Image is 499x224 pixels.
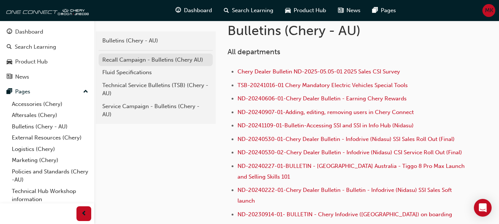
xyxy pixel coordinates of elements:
a: TSB-20241016-01 Chery Mandatory Electric Vehicles Special Tools [237,82,408,89]
span: Pages [381,6,396,15]
div: Technical Service Bulletins (TSB) (Chery - AU) [102,81,209,98]
a: External Resources (Chery) [9,132,91,144]
a: Bulletins (Chery - AU) [9,121,91,132]
a: Technical Hub Workshop information [9,186,91,205]
h1: Bulletins (Chery - AU) [228,23,443,39]
a: Chery Dealer Bulletin ND-2025-05.05-01 2025 Sales CSI Survey [237,68,400,75]
span: pages-icon [372,6,378,15]
a: ND-20240222-01-Chery Dealer Bulletin - Bulletin - Infodrive (Nidasu) SSI Sales Soft launch [237,187,453,204]
span: news-icon [7,74,12,80]
a: pages-iconPages [366,3,402,18]
div: Bulletins (Chery - AU) [102,37,209,45]
span: MK [485,6,493,15]
span: car-icon [285,6,291,15]
a: ND-20241109-01-Bulletin-Accessing SSI and SSI in Info Hub (Nidasu) [237,122,414,129]
button: DashboardSearch LearningProduct HubNews [3,24,91,85]
span: pages-icon [7,89,12,95]
span: search-icon [224,6,229,15]
span: guage-icon [7,29,12,35]
a: ND-20240907-01-Adding, editing, removing users in Chery Connect [237,109,414,116]
div: Pages [15,87,30,96]
a: car-iconProduct Hub [279,3,332,18]
span: car-icon [7,59,12,65]
span: guage-icon [175,6,181,15]
span: news-icon [338,6,344,15]
img: oneconnect [4,3,89,18]
div: Search Learning [15,43,56,51]
a: Dashboard [3,25,91,39]
div: Dashboard [15,28,43,36]
span: News [346,6,360,15]
div: Recall Campaign - Bulletins (Chery AU) [102,56,209,64]
div: Fluid Specifications [102,68,209,77]
span: Dashboard [184,6,212,15]
span: Product Hub [294,6,326,15]
a: ND-20240530-01-Chery Dealer Bulletin - Infodrive (Nidasu) SSI Sales Roll Out (Final) [237,136,455,142]
div: Open Intercom Messenger [474,199,492,217]
span: All departments [228,48,280,56]
div: News [15,73,29,81]
span: prev-icon [81,209,87,218]
a: ND-20230914-01- BULLETIN - Chery Infodrive ([GEOGRAPHIC_DATA]) on boarding [237,211,452,218]
a: Technical Service Bulletins (TSB) (Chery - AU) [99,79,213,100]
a: Product Hub [3,55,91,69]
a: ND-20240530-02-Chery Dealer Bulletin - Infodrive (Nidasu) CSI Service Roll Out (Final) [237,149,462,156]
span: Search Learning [232,6,273,15]
a: Aftersales (Chery) [9,110,91,121]
span: search-icon [7,44,12,51]
button: Pages [3,85,91,99]
a: Recall Campaign - Bulletins (Chery AU) [99,54,213,66]
a: News [3,70,91,84]
a: Service Campaign - Bulletins (Chery - AU) [99,100,213,121]
a: news-iconNews [332,3,366,18]
a: ND-20240227-01-BULLETIN - [GEOGRAPHIC_DATA] Australia - Tiggo 8 Pro Max Launch and Selling Skills... [237,163,466,180]
a: Search Learning [3,40,91,54]
a: Policies and Standards (Chery -AU) [9,166,91,186]
div: Service Campaign - Bulletins (Chery - AU) [102,102,209,119]
a: Bulletins (Chery - AU) [99,34,213,47]
a: guage-iconDashboard [170,3,218,18]
a: ND-20240606-01-Chery Dealer Bulletin - Earning Chery Rewards [237,95,407,102]
a: Fluid Specifications [99,66,213,79]
button: MK [482,4,495,17]
div: Product Hub [15,58,48,66]
a: search-iconSearch Learning [218,3,279,18]
a: Marketing (Chery) [9,155,91,166]
a: Logistics (Chery) [9,144,91,155]
span: up-icon [83,87,88,97]
a: Accessories (Chery) [9,99,91,110]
